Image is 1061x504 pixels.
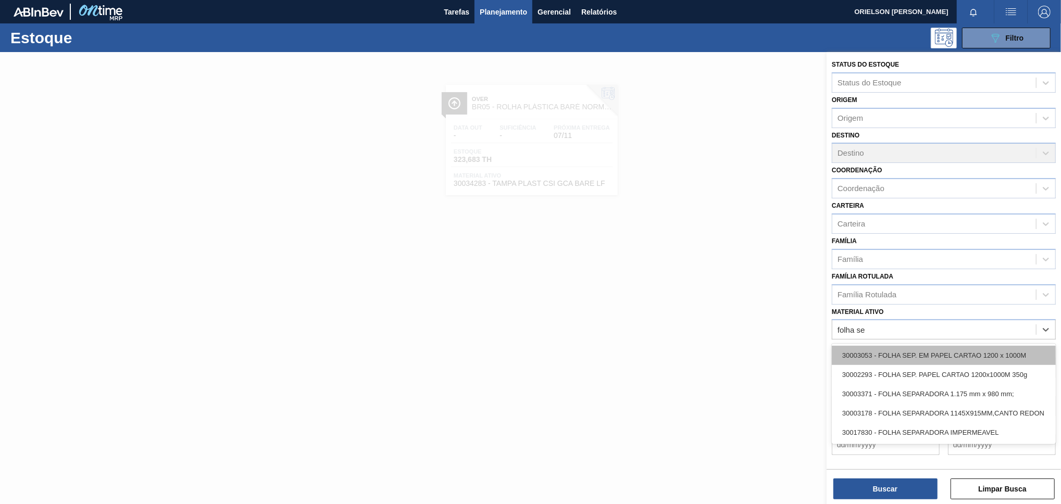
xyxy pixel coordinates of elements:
img: TNhmsLtSVTkK8tSr43FrP2fwEKptu5GPRR3wAAAABJRU5ErkJggg== [14,7,64,17]
span: Filtro [1006,34,1024,42]
button: Filtro [962,28,1051,48]
button: Notificações [957,5,990,19]
div: Coordenação [838,184,884,193]
label: Carteira [832,202,864,209]
label: Origem [832,96,857,104]
label: Destino [832,132,859,139]
span: Gerencial [538,6,571,18]
div: Carteira [838,219,865,228]
div: Família [838,255,863,263]
div: Pogramando: nenhum usuário selecionado [931,28,957,48]
div: 30003178 - FOLHA SEPARADORA 1145X915MM,CANTO REDON [832,404,1056,423]
input: dd/mm/yyyy [832,434,940,455]
div: 30017830 - FOLHA SEPARADORA IMPERMEAVEL [832,423,1056,442]
label: Material ativo [832,308,884,316]
label: Coordenação [832,167,882,174]
div: Origem [838,114,863,122]
img: userActions [1005,6,1017,18]
label: Status do Estoque [832,61,899,68]
label: Família Rotulada [832,273,893,280]
div: 30003371 - FOLHA SEPARADORA 1.175 mm x 980 mm; [832,384,1056,404]
img: Logout [1038,6,1051,18]
span: Tarefas [444,6,469,18]
span: Relatórios [581,6,617,18]
div: 30002293 - FOLHA SEP. PAPEL CARTAO 1200x1000M 350g [832,365,1056,384]
h1: Estoque [10,32,168,44]
span: Planejamento [480,6,527,18]
label: Família [832,237,857,245]
div: Família Rotulada [838,290,896,299]
input: dd/mm/yyyy [948,434,1056,455]
div: 30003053 - FOLHA SEP. EM PAPEL CARTAO 1200 x 1000M [832,346,1056,365]
div: Status do Estoque [838,78,902,87]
